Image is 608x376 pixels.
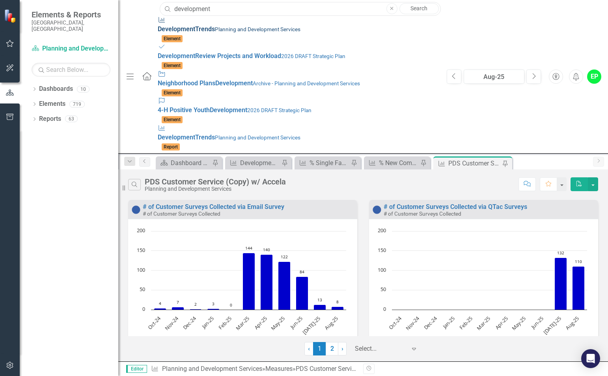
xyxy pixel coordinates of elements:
[158,52,281,60] span: Review Projects and Workload
[160,2,441,16] input: Search ClearPoint...
[158,79,253,87] span: Neighborhood Plans
[162,89,183,96] span: Element
[387,315,403,331] text: Oct-24
[158,70,439,97] a: Neighborhood PlansDevelopmentArchive - Planning and Development ServicesElement
[314,305,326,310] path: Jul-25, 13. Email Link Surveys.
[464,70,524,84] button: Aug-25
[372,205,382,214] img: No Target Set
[158,97,439,124] a: 4-H Positive YouthDevelopment2026 DRAFT Strategic PlanElement
[243,253,255,310] path: Mar-25, 144. Email Link Surveys.
[137,266,145,273] text: 100
[32,19,110,32] small: [GEOGRAPHIC_DATA], [GEOGRAPHIC_DATA]
[215,79,253,87] strong: Development
[379,158,418,168] div: % New Commercial On Time Reviews Monthly
[399,3,439,14] a: Search
[378,266,386,273] text: 100
[132,227,353,355] div: Chart. Highcharts interactive chart.
[162,35,183,42] span: Element
[140,286,145,293] text: 50
[158,25,215,33] span: Trends
[177,299,179,305] text: 7
[65,116,78,122] div: 63
[253,80,360,86] small: Archive - Planning and Development Services
[39,100,65,109] a: Elements
[200,315,216,331] text: Jan-25
[587,70,601,84] button: EP
[162,365,262,372] a: Planning and Development Services
[154,308,166,310] path: Oct-24, 4. Email Link Surveys.
[158,25,195,33] strong: Development
[234,315,251,332] text: Mar-25
[297,158,349,168] a: % Single Family Residential Permit Reviews On Time Monthly
[288,315,304,331] text: Jun-25
[158,124,439,151] a: DevelopmentTrendsPlanning and Development ServicesReport
[557,250,564,256] text: 132
[158,133,215,141] span: Trends
[422,315,439,331] text: Dec-24
[143,211,220,217] small: # of Customer Surveys Collected
[301,315,322,336] text: [DATE]-25
[542,315,563,336] text: [DATE]-25
[69,101,85,107] div: 719
[300,269,304,274] text: 84
[39,85,73,94] a: Dashboards
[128,200,357,358] div: Double-Click to Edit
[281,254,288,259] text: 122
[448,158,500,168] div: PDS Customer Service (Copy) w/ Accela
[162,116,183,123] span: Element
[317,297,322,303] text: 13
[137,227,145,234] text: 200
[245,245,252,251] text: 144
[137,246,145,254] text: 150
[404,315,421,332] text: Nov-24
[336,299,339,305] text: 8
[555,258,567,310] path: Jul-25, 132. QTrac Surveys.
[77,86,90,92] div: 10
[158,43,439,70] a: DevelopmentReview Projects and Workload2026 DRAFT Strategic PlanElement
[564,315,580,332] text: Aug-25
[296,277,308,310] path: Jun-25, 84. Email Link Surveys.
[158,133,195,141] strong: Development
[158,106,247,114] span: 4-H Positive Youth
[146,315,162,331] text: Oct-24
[573,267,585,310] path: Aug-25, 110. QTrac Surveys.
[210,106,247,114] strong: Development
[494,315,509,331] text: Apr-25
[172,307,184,310] path: Nov-24, 7. Email Link Surveys.
[247,107,311,113] small: 2026 DRAFT Strategic Plan
[378,246,386,254] text: 150
[126,365,147,373] span: Editor
[380,286,386,293] text: 50
[163,315,180,332] text: Nov-24
[265,365,293,372] a: Measures
[253,315,269,331] text: Apr-25
[227,158,280,168] a: Development Trends
[162,62,183,69] span: Element
[32,10,110,19] span: Elements & Reports
[269,315,286,332] text: May-25
[458,315,474,331] text: Feb-25
[194,301,197,307] text: 2
[162,143,180,150] span: Report
[217,315,233,331] text: Feb-25
[281,53,345,59] small: 2026 DRAFT Strategic Plan
[190,309,202,310] path: Dec-24, 2. Email Link Surveys.
[475,315,492,332] text: Mar-25
[145,186,286,192] div: Planning and Development Services
[383,305,386,312] text: 0
[158,158,210,168] a: Dashboard Snapshot
[323,315,339,332] text: Aug-25
[441,315,457,331] text: Jan-25
[510,315,527,332] text: May-25
[384,211,461,217] small: # of Customer Surveys Collected
[466,72,522,82] div: Aug-25
[142,305,145,312] text: 0
[373,227,594,355] div: Chart. Highcharts interactive chart.
[215,134,300,141] small: Planning and Development Services
[278,262,291,310] path: May-25, 122. Email Link Surveys.
[366,158,418,168] a: % New Commercial On Time Reviews Monthly
[171,158,210,168] div: Dashboard Snapshot
[207,309,220,310] path: Jan-25, 3. Email Link Surveys.
[310,158,349,168] div: % Single Family Residential Permit Reviews On Time Monthly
